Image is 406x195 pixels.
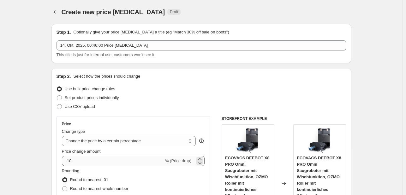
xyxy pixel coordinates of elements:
[65,86,115,91] span: Use bulk price change rules
[65,104,95,109] span: Use CSV upload
[62,9,165,15] span: Create new price [MEDICAL_DATA]
[73,29,229,35] p: Optionally give your price [MEDICAL_DATA] a title (eg "March 30% off sale on boots")
[235,128,260,153] img: 51zR0ONtp1L_80x.jpg
[62,129,85,134] span: Change type
[70,186,128,191] span: Round to nearest whole number
[57,29,71,35] h2: Step 1.
[57,73,71,80] h2: Step 2.
[70,177,108,182] span: Round to nearest .01
[57,52,154,57] span: This title is just for internal use, customers won't see it
[62,121,71,127] h3: Price
[57,40,346,50] input: 30% off holiday sale
[62,168,80,173] span: Rounding
[62,149,101,154] span: Price change amount
[65,95,119,100] span: Set product prices individually
[198,138,205,144] div: help
[51,8,60,16] button: Price change jobs
[62,156,164,166] input: -15
[222,116,346,121] h6: STOREFRONT EXAMPLE
[307,128,332,153] img: 51zR0ONtp1L_80x.jpg
[165,158,191,163] span: % (Price drop)
[73,73,140,80] p: Select how the prices should change
[170,9,178,15] span: Draft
